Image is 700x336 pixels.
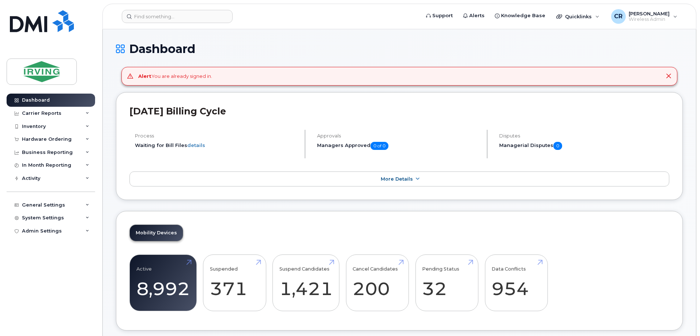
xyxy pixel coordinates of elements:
h4: Process [135,133,298,139]
h4: Disputes [499,133,669,139]
h4: Approvals [317,133,481,139]
span: More Details [381,176,413,182]
a: Cancel Candidates 200 [353,259,402,307]
span: 0 [553,142,562,150]
h1: Dashboard [116,42,683,55]
a: Suspend Candidates 1,421 [279,259,333,307]
a: Pending Status 32 [422,259,471,307]
li: Waiting for Bill Files [135,142,298,149]
a: Suspended 371 [210,259,259,307]
strong: Alert [138,73,151,79]
a: Data Conflicts 954 [492,259,541,307]
a: details [187,142,205,148]
a: Mobility Devices [130,225,183,241]
h2: [DATE] Billing Cycle [129,106,669,117]
a: Active 8,992 [136,259,190,307]
div: You are already signed in. [138,73,212,80]
span: 0 of 0 [370,142,388,150]
h5: Managers Approved [317,142,481,150]
h5: Managerial Disputes [499,142,669,150]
